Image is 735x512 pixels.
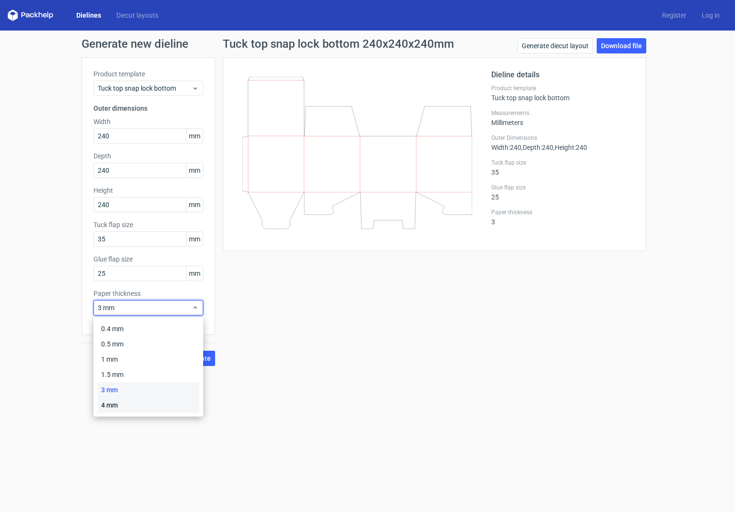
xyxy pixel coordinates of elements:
[97,382,199,397] div: 3 mm
[491,209,634,226] div: 3
[93,186,203,195] label: Height
[491,159,634,176] div: 35
[518,38,593,53] a: Generate diecut layout
[97,321,199,336] div: 0.4 mm
[223,38,454,50] h1: Tuck top snap lock bottom 240x240x240mm
[491,184,634,191] label: Glue flap size
[694,10,727,20] a: Log in
[491,209,634,216] label: Paper thickness
[491,134,634,142] label: Outer Dimensions
[97,336,199,352] div: 0.5 mm
[491,69,634,81] h2: Dieline details
[491,184,634,201] div: 25
[491,109,634,117] label: Measurements
[491,109,634,126] div: Millimeters
[491,159,634,167] label: Tuck flap size
[186,232,203,246] span: mm
[186,129,203,143] span: mm
[93,254,203,264] label: Glue flap size
[491,84,634,102] div: Tuck top snap lock bottom
[97,352,199,367] div: 1 mm
[109,10,166,20] a: Diecut layouts
[491,84,634,92] label: Product template
[82,38,654,50] h1: Generate new dieline
[97,397,199,413] div: 4 mm
[98,303,192,313] span: 3 mm
[553,144,587,151] span: , Height : 240
[98,84,192,93] span: Tuck top snap lock bottom
[97,367,199,382] div: 1.5 mm
[186,198,203,212] span: mm
[597,38,646,53] a: Download file
[654,10,694,20] a: Register
[93,69,203,79] label: Product template
[93,151,203,161] label: Depth
[93,289,203,298] label: Paper thickness
[93,117,203,126] label: Width
[69,10,109,20] a: Dielines
[93,104,203,113] h3: Outer dimensions
[93,220,203,230] label: Tuck flap size
[521,144,553,151] span: , Depth : 240
[186,266,203,281] span: mm
[186,163,203,178] span: mm
[491,144,521,151] span: Width : 240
